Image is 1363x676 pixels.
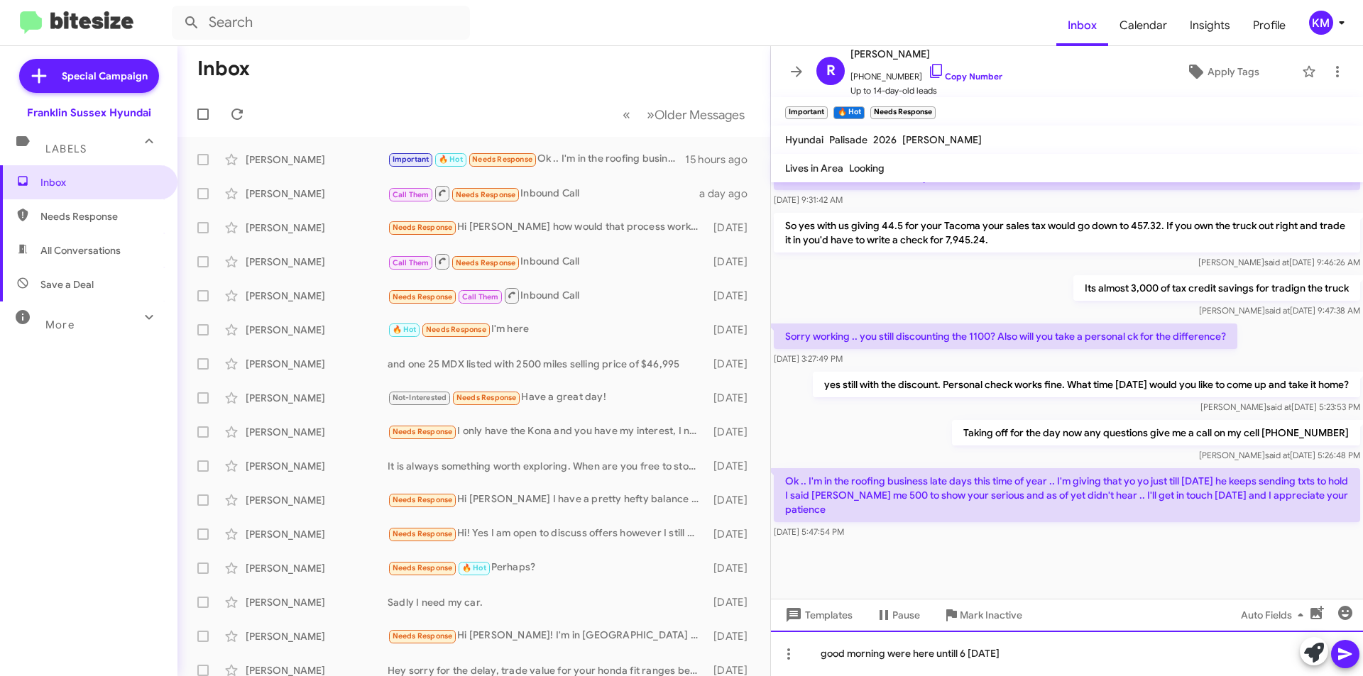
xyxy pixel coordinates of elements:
div: KM [1309,11,1333,35]
span: Needs Response [393,427,453,436]
div: [DATE] [706,629,759,643]
span: Pause [892,602,920,628]
div: Inbound Call [388,253,706,270]
div: Hi [PERSON_NAME] how would that process work I don't currently have it registered since I don't u... [388,219,706,236]
span: Older Messages [655,107,745,123]
span: Needs Response [393,529,453,538]
a: Insights [1178,5,1242,46]
span: Needs Response [456,190,516,199]
span: Needs Response [393,223,453,232]
span: [DATE] 9:31:42 AM [774,194,843,205]
div: [PERSON_NAME] [246,187,388,201]
span: Needs Response [40,209,161,223]
a: Profile [1242,5,1297,46]
span: Call Them [393,190,429,199]
span: Palisade [829,133,867,146]
span: « [623,106,630,123]
div: [PERSON_NAME] [246,323,388,337]
div: [PERSON_NAME] [246,425,388,439]
span: [PHONE_NUMBER] [850,62,1002,84]
button: Auto Fields [1230,602,1320,628]
div: Have a great day! [388,389,706,406]
span: R [826,60,836,82]
p: Ok .. I'm in the roofing business late days this time of year .. I'm giving that yo yo just till ... [774,468,1360,522]
div: [DATE] [706,357,759,371]
div: I only have the Kona and you have my interest, I need to know more...[PERSON_NAME] [388,423,706,440]
nav: Page navigation example [615,100,753,129]
span: said at [1265,450,1290,460]
span: Needs Response [393,495,453,504]
div: [PERSON_NAME] [246,357,388,371]
div: [DATE] [706,391,759,405]
span: Needs Response [456,258,516,267]
button: Previous [614,100,639,129]
div: [PERSON_NAME] [246,629,388,643]
small: Important [785,106,828,119]
span: Labels [45,143,87,155]
span: Up to 14-day-old leads [850,84,1002,98]
button: Templates [771,602,864,628]
span: [PERSON_NAME] [850,45,1002,62]
span: Hyundai [785,133,823,146]
span: Templates [782,602,853,628]
div: [PERSON_NAME] [246,595,388,609]
span: said at [1264,257,1289,267]
div: Hi [PERSON_NAME] I have a pretty hefty balance on my loan and would need to be offered enough tha... [388,492,706,508]
div: [PERSON_NAME] [246,391,388,405]
span: 🔥 Hot [462,563,486,572]
div: a day ago [699,187,759,201]
div: [PERSON_NAME] [246,255,388,269]
span: Lives in Area [785,162,843,174]
div: [DATE] [706,425,759,439]
div: Inbound Call [388,287,706,304]
span: Save a Deal [40,277,94,292]
div: Hi [PERSON_NAME]! I'm in [GEOGRAPHIC_DATA] on [GEOGRAPHIC_DATA]. What's your quote on 2026 Ioniq ... [388,628,706,644]
div: [DATE] [706,561,759,575]
span: Call Them [462,292,499,301]
a: Special Campaign [19,59,159,93]
p: So yes with us giving 44.5 for your Tacoma your sales tax would go down to 457.32. If you own the... [774,213,1360,253]
button: KM [1297,11,1347,35]
div: Franklin Sussex Hyundai [27,106,151,120]
div: [DATE] [706,527,759,541]
p: yes still with the discount. Personal check works fine. What time [DATE] would you like to come u... [813,372,1360,397]
span: [PERSON_NAME] [902,133,982,146]
button: Next [638,100,753,129]
p: Taking off for the day now any questions give me a call on my cell [PHONE_NUMBER] [952,420,1360,445]
span: Needs Response [426,325,486,334]
div: good morning were here untill 6 [DATE] [771,631,1363,676]
span: [DATE] 3:27:49 PM [774,353,843,364]
span: All Conversations [40,243,121,257]
div: Hi! Yes I am open to discuss offers however I still owe like $24,000 [388,526,706,542]
div: Ok .. I'm in the roofing business late days this time of year .. I'm giving that yo yo just till ... [388,151,685,167]
span: Important [393,155,429,164]
span: 🔥 Hot [393,325,417,334]
div: Sadly I need my car. [388,595,706,609]
p: Its almost 3,000 of tax credit savings for tradign the truck [1073,275,1360,301]
div: I'm here [388,321,706,338]
span: Looking [849,162,885,174]
span: [PERSON_NAME] [DATE] 9:46:26 AM [1198,257,1360,267]
span: Needs Response [393,563,453,572]
span: Inbox [40,175,161,189]
span: Mark Inactive [960,602,1022,628]
span: Needs Response [393,631,453,641]
div: [DATE] [706,493,759,507]
button: Pause [864,602,931,628]
div: [DATE] [706,459,759,473]
p: Sorry working .. you still discounting the 1100? Also will you take a personal ck for the differe... [774,323,1237,349]
span: Apply Tags [1208,59,1259,84]
span: Needs Response [472,155,532,164]
span: Needs Response [393,292,453,301]
a: Inbox [1056,5,1108,46]
span: said at [1265,305,1290,316]
a: Calendar [1108,5,1178,46]
span: » [647,106,655,123]
span: Needs Response [456,393,517,402]
input: Search [172,6,470,40]
div: [DATE] [706,289,759,303]
div: It is always something worth exploring. When are you free to stop by? You can sit with [PERSON_NA... [388,459,706,473]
